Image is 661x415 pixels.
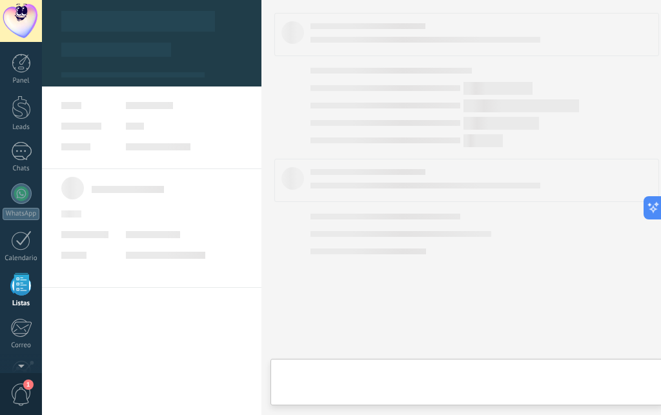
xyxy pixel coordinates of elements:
div: Panel [3,77,40,85]
div: WhatsApp [3,208,39,220]
div: Calendario [3,254,40,263]
div: Chats [3,165,40,173]
div: Leads [3,123,40,132]
span: 1 [23,380,34,390]
div: Listas [3,299,40,308]
div: Correo [3,341,40,350]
